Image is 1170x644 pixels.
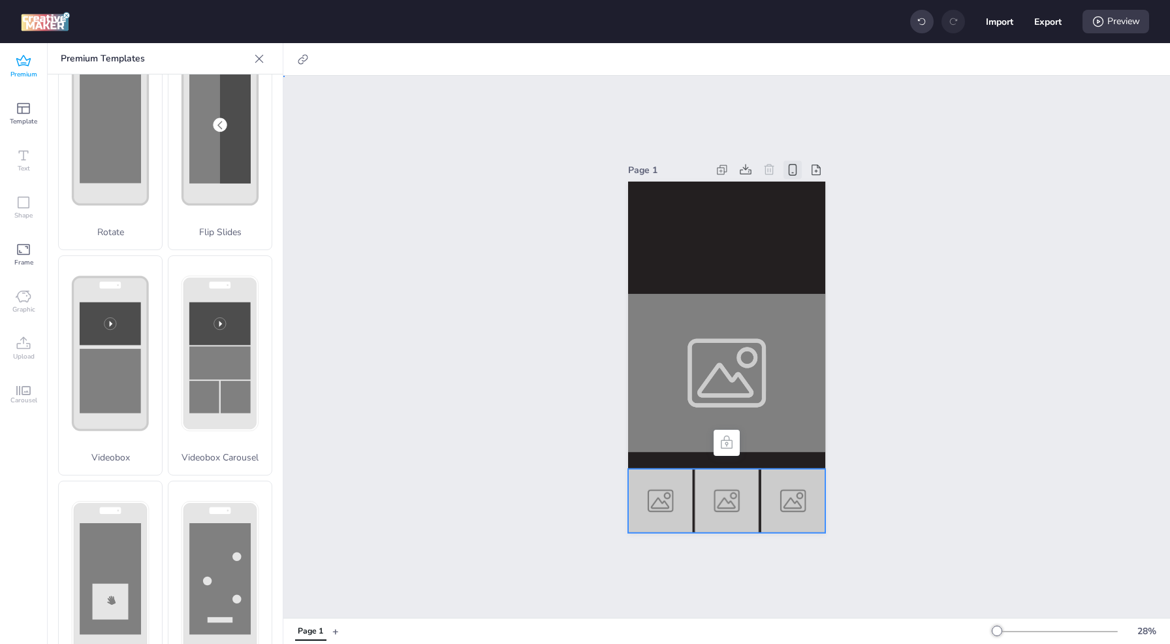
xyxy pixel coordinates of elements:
[12,304,35,315] span: Graphic
[1131,624,1162,638] div: 28 %
[289,620,332,643] div: Tabs
[61,43,249,74] p: Premium Templates
[986,8,1013,35] button: Import
[18,163,30,174] span: Text
[1034,8,1062,35] button: Export
[14,210,33,221] span: Shape
[10,395,37,406] span: Carousel
[168,225,272,239] p: Flip Slides
[21,12,70,31] img: logo Creative Maker
[13,351,35,362] span: Upload
[1083,10,1149,33] div: Preview
[168,451,272,464] p: Videobox Carousel
[298,626,323,637] div: Page 1
[10,69,37,80] span: Premium
[10,116,37,127] span: Template
[59,225,162,239] p: Rotate
[14,257,33,268] span: Frame
[628,163,708,177] div: Page 1
[332,620,339,643] button: +
[59,451,162,464] p: Videobox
